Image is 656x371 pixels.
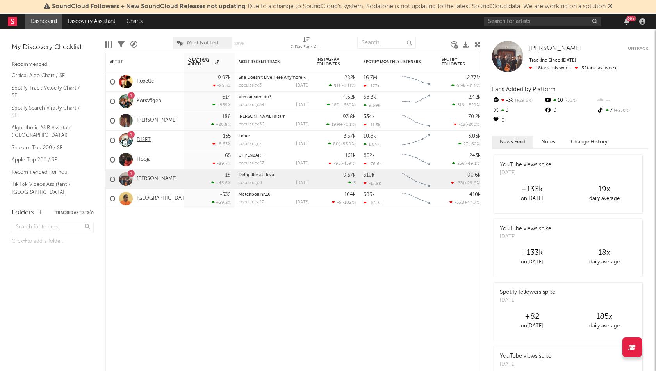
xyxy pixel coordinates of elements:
div: ( ) [458,141,481,147]
span: SoundCloud Followers + New SoundCloud Releases not updating [52,4,246,10]
span: 7-Day Fans Added [188,57,213,67]
div: 19 x [568,185,640,194]
div: Instagram Followers [317,57,344,67]
div: popularity: 7 [239,142,262,146]
a: Spotify Track Velocity Chart / SE [12,84,86,100]
a: [PERSON_NAME] [137,176,177,182]
span: Tracking Since: [DATE] [529,58,576,63]
div: 832k [364,153,375,158]
div: 1.04k [364,142,380,147]
a: [PERSON_NAME] [529,45,582,53]
a: Apple Top 200 / SE [12,155,86,164]
span: -95 [333,162,340,166]
div: 58.3k [364,95,376,100]
svg: Chart title [399,92,434,111]
span: +250 % [613,109,630,113]
input: Search for artists [484,17,601,26]
span: 256 [457,162,465,166]
a: Vem är som du? [239,95,271,99]
div: [DATE] [500,297,555,304]
div: -536 [220,192,231,197]
span: 80 [333,142,339,147]
div: 10 [544,95,596,106]
span: Fans Added by Platform [492,87,556,92]
svg: Chart title [399,111,434,131]
div: [DATE] [500,360,551,368]
span: 6.9k [456,84,465,88]
div: 614 [222,95,231,100]
div: 155 [223,134,231,139]
a: [PERSON_NAME] gitarr [239,115,285,119]
svg: Chart title [399,189,434,208]
div: -11.3k [364,122,380,127]
div: ( ) [454,122,481,127]
a: Dashboard [25,14,62,29]
div: 161k [345,153,356,158]
span: -5 [337,201,341,205]
div: popularity: 3 [239,83,262,88]
div: Filters [118,33,125,56]
div: ( ) [328,141,356,147]
div: UPPENBART [239,154,309,158]
a: She Doesn’t Live Here Anymore - T&A Demo [DATE] [239,76,343,80]
div: 4.62k [343,95,356,100]
div: popularity: 57 [239,161,264,166]
div: popularity: 36 [239,122,264,127]
a: DISET [137,137,151,143]
div: 7-Day Fans Added (7-Day Fans Added) [291,43,322,52]
div: ( ) [328,161,356,166]
span: -62 % [469,142,480,147]
div: 90.6k [467,173,481,178]
button: News Feed [492,136,533,148]
div: 585k [364,192,375,197]
div: -- [596,95,648,106]
div: -64.3k [364,200,382,205]
span: +29.6 % [464,181,480,185]
a: Shazam Top 200 / SE [12,143,86,152]
div: 18 x [568,248,640,258]
span: +70.1 % [340,123,355,127]
a: Critical Algo Chart / SE [12,71,86,80]
span: [PERSON_NAME] [529,45,582,52]
div: Det gäller att leva [239,173,309,177]
div: 410k [469,192,481,197]
a: Feber [239,134,250,138]
div: +133k [496,248,568,258]
span: -0.11 % [342,84,355,88]
div: 9.69k [364,103,380,108]
div: 2.77M [467,75,481,80]
span: : Due to a change to SoundCloud's system, Sodatone is not updating to the latest SoundCloud data.... [52,4,606,10]
span: 180 [332,103,339,108]
div: Matchboll nr.10 [239,193,309,197]
div: YouTube views spike [500,352,551,360]
div: 3 [492,106,544,116]
div: -6.63 % [212,141,231,147]
div: Most Recent Track [239,60,297,64]
div: 243k [469,153,481,158]
div: Spotify Monthly Listeners [364,60,422,64]
div: YouTube views spike [500,225,551,233]
div: -26.5 % [213,83,231,88]
div: 93.8k [343,114,356,119]
button: Save [234,42,244,46]
span: -31.5 % [467,84,480,88]
div: ( ) [332,200,356,205]
div: 10.8k [364,134,376,139]
div: on [DATE] [496,258,568,267]
div: Artist [110,60,168,64]
button: Change History [563,136,615,148]
div: 185 x [568,312,640,322]
div: 99 + [626,16,636,21]
span: +53.9 % [340,142,355,147]
button: Notes [533,136,563,148]
div: My Discovery Checklist [12,43,94,52]
div: [DATE] [296,161,309,166]
span: +650 % [340,103,355,108]
a: Det gäller att leva [239,173,274,177]
span: -50 % [563,99,577,103]
div: daily average [568,322,640,331]
div: on [DATE] [496,194,568,203]
div: ( ) [449,200,481,205]
span: -102 % [342,201,355,205]
a: Matchboll nr.10 [239,193,271,197]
